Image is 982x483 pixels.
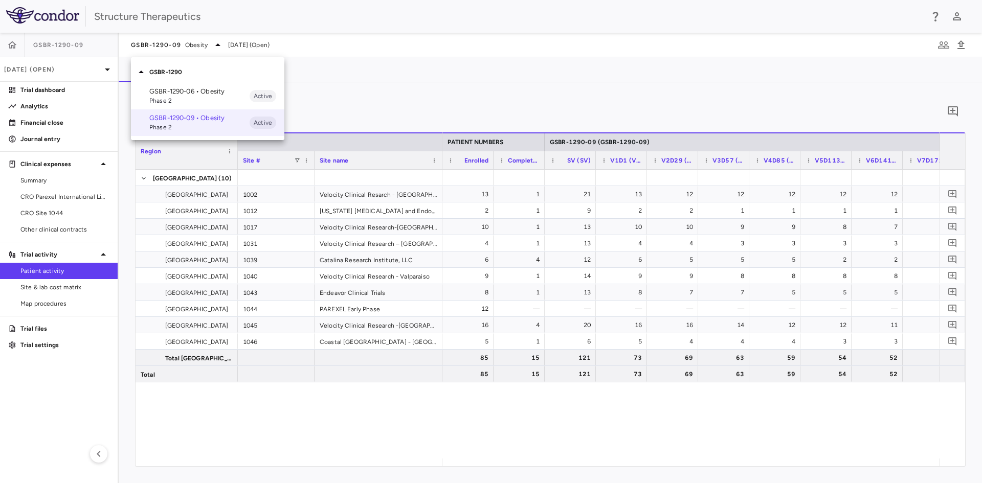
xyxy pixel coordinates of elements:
p: GSBR-1290-06 • Obesity [149,87,250,96]
span: Phase 2 [149,96,250,105]
div: GSBR-1290-09 • ObesityPhase 2Active [131,109,284,136]
span: Active [250,118,276,127]
p: GSBR-1290 [149,67,284,77]
div: GSBR-1290 [131,61,284,83]
span: Active [250,91,276,101]
span: Phase 2 [149,123,250,132]
div: GSBR-1290-06 • ObesityPhase 2Active [131,83,284,109]
p: GSBR-1290-09 • Obesity [149,113,250,123]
